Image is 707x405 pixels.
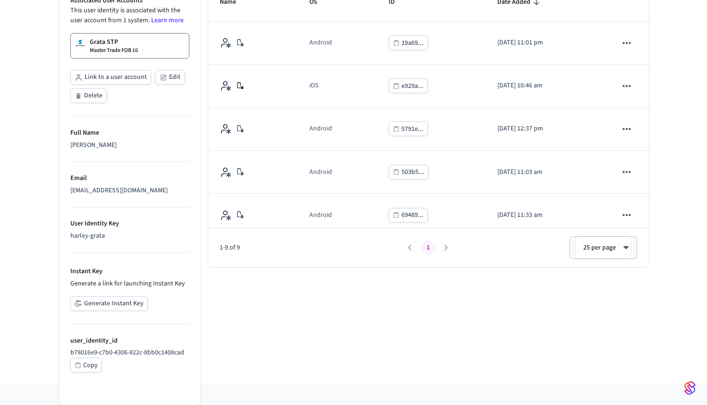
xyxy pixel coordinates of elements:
[70,88,107,103] button: Delete
[309,167,332,177] div: Android
[389,208,428,223] button: 69489...
[70,348,189,358] p: b78016e9-c7b0-4306-822c-8bb0c1408cad
[421,240,436,255] button: page 1
[497,167,594,177] p: [DATE] 11:03 am
[70,279,189,289] p: Generate a link for launching Instant Key
[151,16,184,25] a: Learn more
[684,380,696,396] img: SeamLogoGradient.69752ec5.svg
[220,243,401,253] span: 1-9 of 9
[389,78,428,93] button: e929a...
[155,70,185,85] button: Edit
[83,360,98,371] div: Copy
[70,173,189,183] p: Email
[309,210,332,220] div: Android
[309,81,318,91] div: iOS
[389,35,428,50] button: 19a69...
[70,219,189,229] p: User Identity Key
[70,140,189,150] div: [PERSON_NAME]
[575,236,631,259] div: 25 per page
[70,33,189,59] a: Grata STPMaster Trade FOB 10
[90,47,138,54] p: Master Trade FOB 10
[70,128,189,138] p: Full Name
[401,123,424,135] div: 5791e...
[309,124,332,134] div: Android
[90,37,118,47] p: Grata STP
[401,240,455,255] nav: pagination navigation
[389,165,428,180] button: 503b5...
[309,38,332,48] div: Android
[70,267,189,276] p: Instant Key
[70,296,148,311] button: Generate Instant Key
[75,37,86,49] img: Salto Space Logo
[497,81,594,91] p: [DATE] 10:46 am
[70,358,102,372] button: Copy
[70,231,189,241] div: harley-grata
[401,80,424,92] div: e929a...
[70,336,189,346] p: user_identity_id
[401,166,424,178] div: 503b5...
[497,38,594,48] p: [DATE] 11:01 pm
[70,70,151,85] button: Link to a user account
[401,37,424,49] div: 19a69...
[497,210,594,220] p: [DATE] 11:33 am
[497,124,594,134] p: [DATE] 12:37 pm
[401,209,424,221] div: 69489...
[70,186,189,196] div: [EMAIL_ADDRESS][DOMAIN_NAME]
[389,121,428,136] button: 5791e...
[70,6,189,26] p: This user identity is associated with the user account from 1 system.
